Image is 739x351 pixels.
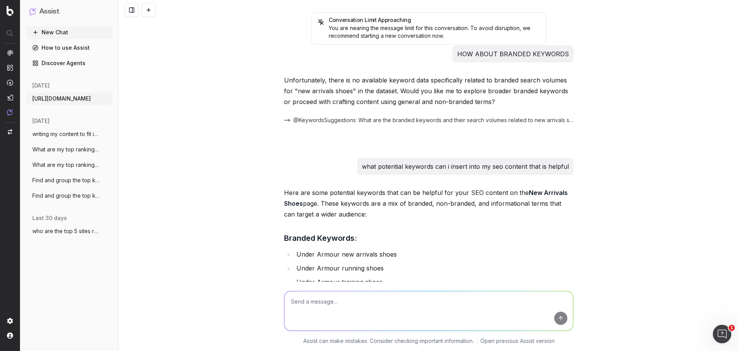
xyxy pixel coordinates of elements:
[26,143,112,156] button: What are my top ranking pages? keywords
[480,337,555,345] a: Open previous Assist version
[7,109,13,116] img: Assist
[32,227,100,235] span: who are the top 5 sites ranking for runn
[457,49,569,59] p: HOW ABOUT BRANDED KEYWORDS
[7,64,13,71] img: Intelligence
[26,225,112,237] button: who are the top 5 sites ranking for runn
[26,26,112,39] button: New Chat
[713,325,731,343] iframe: Intercom live chat
[318,17,540,23] h5: Conversation Limit Approaching
[32,130,100,138] span: writing my content to fit in seo keyword
[729,325,735,331] span: 1
[32,117,50,125] span: [DATE]
[26,190,112,202] button: Find and group the top keywords for iso-
[284,187,573,220] p: Here are some potential keywords that can be helpful for your SEO content on the page. These keyw...
[26,42,112,54] a: How to use Assist
[7,318,13,324] img: Setting
[8,129,12,134] img: Switch project
[29,8,36,15] img: Assist
[32,82,50,89] span: [DATE]
[284,116,573,124] button: @KeywordsSuggestions: What are the branded keywords and their search volumes related to new arriv...
[32,192,100,200] span: Find and group the top keywords for iso-
[294,277,573,287] li: Under Armour training shoes
[284,75,573,107] p: Unfortunately, there is no available keyword data specifically related to branded search volumes ...
[26,159,112,171] button: What are my top ranking pages? [URL]
[294,263,573,274] li: Under Armour running shoes
[7,6,13,16] img: Botify logo
[303,337,474,345] p: Assist can make mistakes. Consider checking important information.
[26,174,112,186] button: Find and group the top keywords for iso-
[7,50,13,56] img: Analytics
[32,214,67,222] span: last 30 days
[294,249,573,260] li: Under Armour new arrivals shoes
[7,94,13,101] img: Studio
[26,57,112,69] a: Discover Agents
[362,161,569,172] p: what potential keywords can i insert into my seo content that is helpful
[26,128,112,140] button: writing my content to fit in seo keyword
[26,92,112,105] button: [URL][DOMAIN_NAME]
[32,95,91,102] span: [URL][DOMAIN_NAME]
[39,6,59,17] h1: Assist
[293,116,573,124] span: @KeywordsSuggestions: What are the branded keywords and their search volumes related to new arriv...
[32,176,100,184] span: Find and group the top keywords for iso-
[318,24,540,40] div: You are nearing the message limit for this conversation. To avoid disruption, we recommend starti...
[7,333,13,339] img: My account
[32,161,100,169] span: What are my top ranking pages? [URL]
[7,79,13,86] img: Activation
[284,232,573,244] h3: Branded Keywords:
[32,146,100,153] span: What are my top ranking pages? keywords
[29,6,109,17] button: Assist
